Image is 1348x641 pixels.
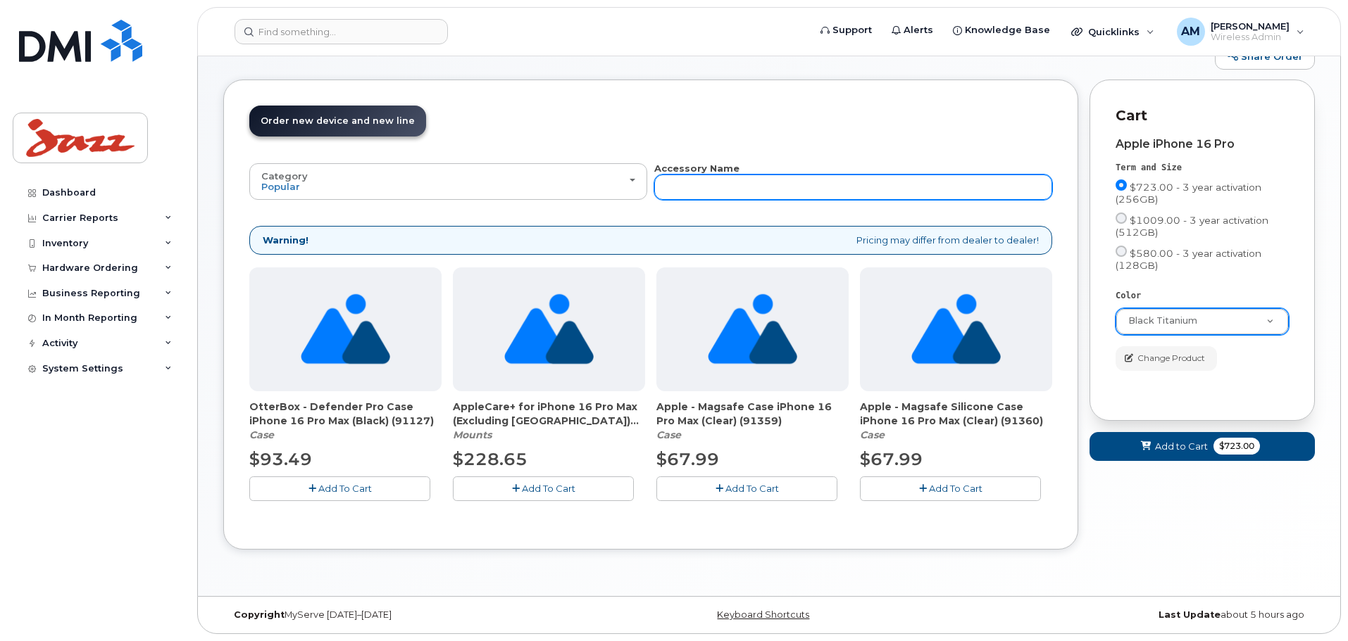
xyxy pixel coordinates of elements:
[261,115,415,126] span: Order new device and new line
[249,429,274,441] em: Case
[453,476,634,501] button: Add To Cart
[860,400,1052,442] div: Apple - Magsafe Silicone Case iPhone 16 Pro Max (Clear) (91360)
[1116,138,1289,151] div: Apple iPhone 16 Pro
[1116,162,1289,174] div: Term and Size
[656,449,719,469] span: $67.99
[1116,212,1127,224] input: $1009.00 - 3 year activation (512GB)
[522,483,575,494] span: Add To Cart
[249,400,442,428] span: OtterBox - Defender Pro Case iPhone 16 Pro Max (Black) (91127)
[234,609,285,620] strong: Copyright
[911,267,1001,391] img: no_image_found-2caef05468ed5679b831cfe6fc140e25e0c280774317ffc20a367ab7fd17291e.png
[656,429,681,441] em: Case
[811,16,882,44] a: Support
[832,23,872,37] span: Support
[318,483,372,494] span: Add To Cart
[904,23,933,37] span: Alerts
[656,400,849,442] div: Apple - Magsafe Case iPhone 16 Pro Max (Clear) (91359)
[929,483,982,494] span: Add To Cart
[656,476,837,501] button: Add To Cart
[453,400,645,428] span: AppleCare+ for iPhone 16 Pro Max (Excluding [GEOGRAPHIC_DATA]) (SNJ22Z/A)
[1155,440,1208,453] span: Add to Cart
[965,23,1050,37] span: Knowledge Base
[249,400,442,442] div: OtterBox - Defender Pro Case iPhone 16 Pro Max (Black) (91127)
[717,609,809,620] a: Keyboard Shortcuts
[249,476,430,501] button: Add To Cart
[656,400,849,428] span: Apple - Magsafe Case iPhone 16 Pro Max (Clear) (91359)
[223,32,1208,57] h1: New Order
[1128,315,1197,326] span: Black Titanium
[261,170,308,182] span: Category
[1116,346,1217,371] button: Change Product
[1211,20,1290,32] span: [PERSON_NAME]
[235,19,448,44] input: Find something...
[1159,609,1221,620] strong: Last Update
[882,16,943,44] a: Alerts
[504,267,594,391] img: no_image_found-2caef05468ed5679b831cfe6fc140e25e0c280774317ffc20a367ab7fd17291e.png
[725,483,779,494] span: Add To Cart
[1181,23,1200,40] span: AM
[1116,246,1127,257] input: $580.00 - 3 year activation (128GB)
[453,429,492,441] em: Mounts
[1116,215,1268,238] span: $1009.00 - 3 year activation (512GB)
[1116,309,1288,334] a: Black Titanium
[1090,432,1315,461] button: Add to Cart $723.00
[654,163,739,174] strong: Accessory Name
[1116,290,1289,302] div: Color
[1061,18,1164,46] div: Quicklinks
[223,609,587,621] div: MyServe [DATE]–[DATE]
[1116,182,1261,205] span: $723.00 - 3 year activation (256GB)
[860,449,923,469] span: $67.99
[1211,32,1290,43] span: Wireless Admin
[249,226,1052,255] div: Pricing may differ from dealer to dealer!
[943,16,1060,44] a: Knowledge Base
[860,476,1041,501] button: Add To Cart
[1167,18,1314,46] div: Angela Marr
[860,429,885,441] em: Case
[1137,352,1205,364] span: Change Product
[708,267,797,391] img: no_image_found-2caef05468ed5679b831cfe6fc140e25e0c280774317ffc20a367ab7fd17291e.png
[263,234,308,247] strong: Warning!
[453,449,528,469] span: $228.65
[453,400,645,442] div: AppleCare+ for iPhone 16 Pro Max (Excluding Quebec) (SNJ22Z/A)
[249,163,647,200] button: Category Popular
[860,400,1052,428] span: Apple - Magsafe Silicone Case iPhone 16 Pro Max (Clear) (91360)
[1116,248,1261,271] span: $580.00 - 3 year activation (128GB)
[1116,106,1289,126] p: Cart
[301,267,390,391] img: no_image_found-2caef05468ed5679b831cfe6fc140e25e0c280774317ffc20a367ab7fd17291e.png
[1088,26,1140,37] span: Quicklinks
[951,609,1315,621] div: about 5 hours ago
[1116,179,1127,191] input: $723.00 - 3 year activation (256GB)
[249,449,312,469] span: $93.49
[261,181,300,192] span: Popular
[1213,438,1260,455] span: $723.00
